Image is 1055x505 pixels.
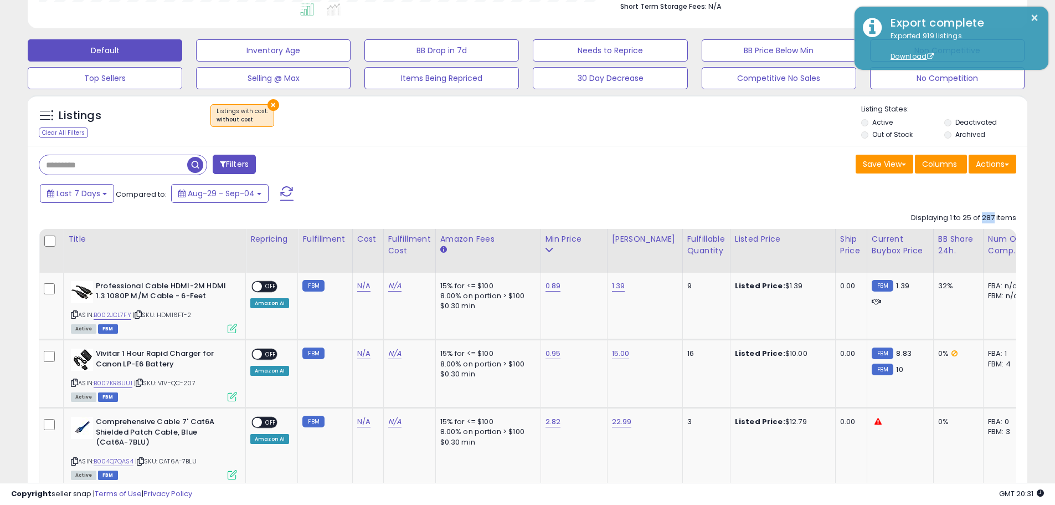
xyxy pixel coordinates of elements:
div: 15% for <= $100 [440,281,532,291]
label: Archived [955,130,985,139]
div: Clear All Filters [39,127,88,138]
button: Columns [915,155,967,174]
div: FBM: 4 [988,359,1025,369]
div: FBA: n/a [988,281,1025,291]
span: 1.39 [896,280,909,291]
button: Selling @ Max [196,67,351,89]
a: B004Q7QAS4 [94,457,133,466]
button: 30 Day Decrease [533,67,687,89]
small: FBM [872,280,893,292]
div: Amazon AI [250,298,289,308]
small: FBM [302,348,324,359]
div: Listed Price [735,233,831,245]
b: Comprehensive Cable 7' Cat6A Shielded Patch Cable, Blue (Cat6A-7BLU) [96,417,230,451]
label: Deactivated [955,118,997,127]
span: All listings currently available for purchase on Amazon [71,471,96,480]
div: Amazon Fees [440,233,536,245]
span: OFF [262,282,280,291]
a: Privacy Policy [143,488,192,499]
div: $0.30 min [440,437,532,447]
small: FBM [872,348,893,359]
div: 16 [687,349,722,359]
button: × [267,99,279,111]
a: N/A [388,416,402,427]
span: Listings with cost : [217,107,268,124]
div: 8.00% on portion > $100 [440,359,532,369]
div: 0% [938,349,975,359]
span: Aug-29 - Sep-04 [188,188,255,199]
div: ASIN: [71,281,237,333]
small: FBM [872,364,893,375]
p: Listing States: [861,104,1027,115]
small: FBM [302,416,324,427]
span: 8.83 [896,348,912,359]
span: FBM [98,324,118,334]
span: Last 7 Days [56,188,100,199]
strong: Copyright [11,488,52,499]
span: FBM [98,392,118,402]
div: Cost [357,233,379,245]
div: BB Share 24h. [938,233,979,257]
div: Current Buybox Price [872,233,929,257]
div: Repricing [250,233,293,245]
div: 32% [938,281,975,291]
div: without cost [217,116,268,124]
div: Amazon AI [250,434,289,444]
div: Fulfillable Quantity [687,233,725,257]
button: Aug-29 - Sep-04 [171,184,269,203]
div: Export complete [882,15,1040,31]
label: Out of Stock [872,130,913,139]
div: FBM: 3 [988,427,1025,437]
div: FBA: 1 [988,349,1025,359]
span: Columns [922,159,957,170]
a: Download [891,52,934,61]
div: 0.00 [840,417,858,427]
a: 15.00 [612,348,630,359]
b: Listed Price: [735,280,785,291]
span: FBM [98,471,118,480]
span: 10 [896,364,903,375]
b: Listed Price: [735,348,785,359]
a: N/A [357,348,370,359]
div: 3 [687,417,722,427]
div: $1.39 [735,281,827,291]
div: 8.00% on portion > $100 [440,427,532,437]
b: Professional Cable HDMI-2M HDMI 1.3 1080P M/M Cable - 6-Feet [96,281,230,304]
div: 15% for <= $100 [440,349,532,359]
a: B007KR8UUI [94,379,132,388]
small: Amazon Fees. [440,245,447,255]
div: Title [68,233,241,245]
button: × [1030,11,1039,25]
div: 0% [938,417,975,427]
span: OFF [262,350,280,359]
div: [PERSON_NAME] [612,233,678,245]
h5: Listings [59,108,101,124]
a: B002JCL7FY [94,310,131,320]
button: Competitive No Sales [702,67,856,89]
a: N/A [357,280,370,292]
img: 31VwIsRG0uL._SL40_.jpg [71,281,93,303]
span: | SKU: CAT6A-7BLU [135,457,197,466]
a: N/A [388,348,402,359]
div: FBM: n/a [988,291,1025,301]
small: FBM [302,280,324,292]
div: 0.00 [840,281,858,291]
div: Displaying 1 to 25 of 287 items [911,213,1016,223]
div: Num of Comp. [988,233,1028,257]
span: All listings currently available for purchase on Amazon [71,392,96,402]
button: Filters [213,155,256,174]
div: $0.30 min [440,301,532,311]
button: Actions [969,155,1016,174]
button: BB Drop in 7d [364,39,519,62]
div: $0.30 min [440,369,532,379]
a: N/A [357,416,370,427]
button: Inventory Age [196,39,351,62]
a: 1.39 [612,280,625,292]
img: 31A-usgb7gL._SL40_.jpg [71,417,93,439]
span: | SKU: VIV-QC-207 [134,379,195,387]
div: 15% for <= $100 [440,417,532,427]
a: 0.89 [545,280,561,292]
a: 2.82 [545,416,561,427]
div: Fulfillment [302,233,347,245]
div: ASIN: [71,349,237,400]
